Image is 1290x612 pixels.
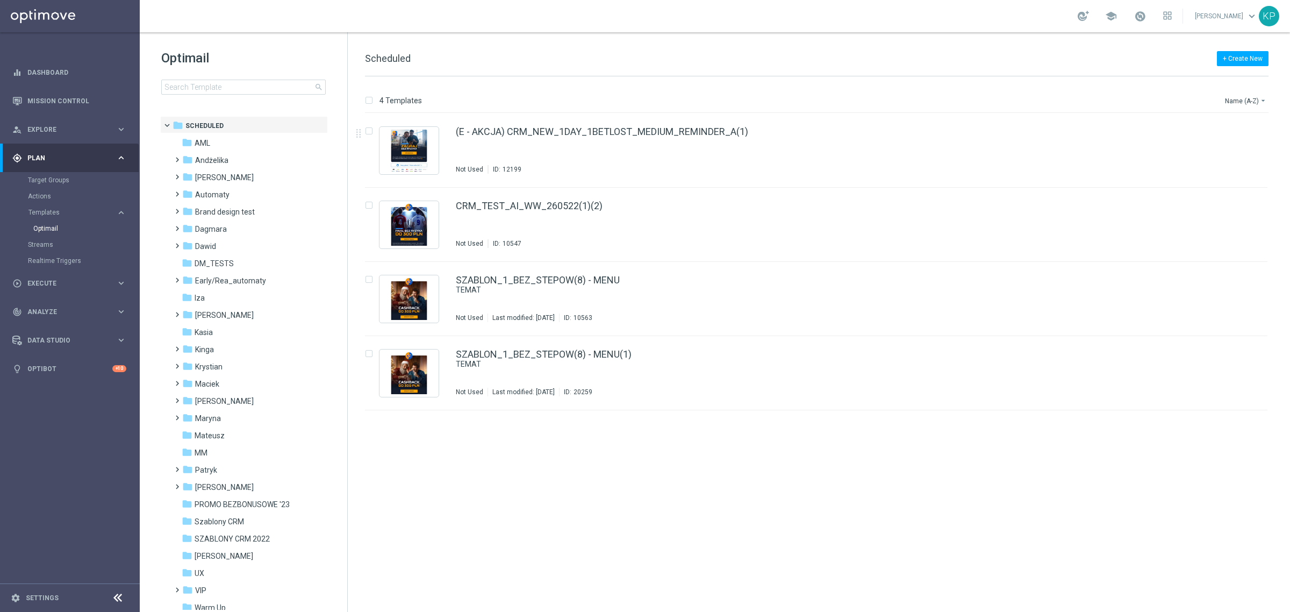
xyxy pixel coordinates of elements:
[195,534,270,544] span: SZABLONY CRM 2022
[182,585,193,595] i: folder
[456,201,603,211] a: CRM_TEST_AI_WW_260522(1)(2)
[382,204,436,246] img: 10547.jpeg
[27,280,116,287] span: Execute
[116,335,126,345] i: keyboard_arrow_right
[28,188,139,204] div: Actions
[195,586,206,595] span: VIP
[12,154,127,162] div: gps_fixed Plan keyboard_arrow_right
[182,499,192,509] i: folder
[182,154,193,165] i: folder
[28,253,139,269] div: Realtime Triggers
[195,207,255,217] span: Brand design test
[182,137,192,148] i: folder
[12,68,22,77] i: equalizer
[12,279,22,288] i: play_circle_outline
[11,593,20,603] i: settings
[112,365,126,372] div: +10
[456,127,748,137] a: (E - AKCJA) CRM_NEW_1DAY_1BETLOST_MEDIUM_REMINDER_A(1)
[12,307,116,317] div: Analyze
[195,241,216,251] span: Dawid
[12,125,127,134] button: person_search Explore keyboard_arrow_right
[456,285,1222,295] div: TEMAT
[28,257,112,265] a: Realtime Triggers
[195,448,207,458] span: MM
[195,465,217,475] span: Patryk
[488,239,521,248] div: ID:
[182,223,193,234] i: folder
[12,365,127,373] div: lightbulb Optibot +10
[354,262,1288,336] div: Press SPACE to select this row.
[28,204,139,237] div: Templates
[28,172,139,188] div: Target Groups
[456,388,483,396] div: Not Used
[182,567,192,578] i: folder
[12,354,126,383] div: Optibot
[1246,10,1258,22] span: keyboard_arrow_down
[195,431,225,440] span: Mateusz
[12,336,127,345] button: Data Studio keyboard_arrow_right
[195,328,213,337] span: Kasia
[28,176,112,184] a: Target Groups
[27,58,126,87] a: Dashboard
[456,165,483,174] div: Not Used
[12,125,116,134] div: Explore
[12,68,127,77] button: equalizer Dashboard
[12,279,116,288] div: Execute
[28,192,112,201] a: Actions
[182,206,193,217] i: folder
[354,188,1288,262] div: Press SPACE to select this row.
[12,307,22,317] i: track_changes
[1194,8,1259,24] a: [PERSON_NAME]keyboard_arrow_down
[182,292,192,303] i: folder
[195,190,230,200] span: Automaty
[195,396,254,406] span: Marcin G.
[195,379,219,389] span: Maciek
[182,516,192,526] i: folder
[173,120,183,131] i: folder
[1105,10,1117,22] span: school
[12,153,22,163] i: gps_fixed
[185,121,224,131] span: Scheduled
[28,209,116,216] div: Templates
[116,307,126,317] i: keyboard_arrow_right
[195,551,253,561] span: Tomek K.
[28,209,105,216] span: Templates
[488,388,559,396] div: Last modified: [DATE]
[354,336,1288,410] div: Press SPACE to select this row.
[488,314,559,322] div: Last modified: [DATE]
[182,309,193,320] i: folder
[195,482,254,492] span: Piotr G.
[195,414,221,423] span: Maryna
[182,326,192,337] i: folder
[27,126,116,133] span: Explore
[12,97,127,105] div: Mission Control
[195,500,290,509] span: PROMO BEZBONUSOWE '23
[354,113,1288,188] div: Press SPACE to select this row.
[12,87,126,115] div: Mission Control
[195,173,254,182] span: Antoni L.
[195,138,210,148] span: AML
[33,220,139,237] div: Optimail
[182,275,193,286] i: folder
[456,239,483,248] div: Not Used
[116,153,126,163] i: keyboard_arrow_right
[182,189,193,200] i: folder
[456,359,1198,369] a: TEMAT
[195,224,227,234] span: Dagmara
[1217,51,1268,66] button: + Create New
[182,481,193,492] i: folder
[161,80,326,95] input: Search Template
[195,276,266,286] span: Early/Rea_automaty
[182,378,193,389] i: folder
[182,533,192,544] i: folder
[27,337,116,344] span: Data Studio
[559,314,592,322] div: ID:
[12,279,127,288] button: play_circle_outline Execute keyboard_arrow_right
[12,336,116,345] div: Data Studio
[182,412,193,423] i: folder
[456,359,1222,369] div: TEMAT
